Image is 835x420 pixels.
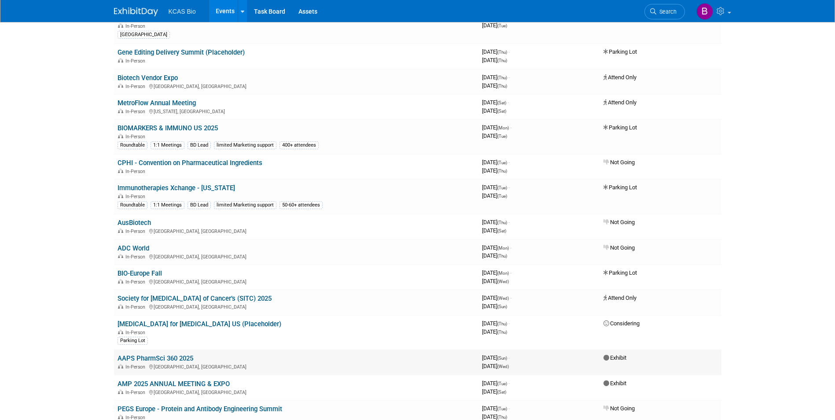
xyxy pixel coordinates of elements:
[118,74,178,82] a: Biotech Vendor Expo
[482,82,507,89] span: [DATE]
[497,279,509,284] span: (Wed)
[497,364,509,369] span: (Wed)
[497,254,507,258] span: (Thu)
[497,134,507,139] span: (Tue)
[482,244,511,251] span: [DATE]
[482,252,507,259] span: [DATE]
[482,99,509,106] span: [DATE]
[482,22,507,29] span: [DATE]
[118,99,196,107] a: MetroFlow Annual Meeting
[118,141,147,149] div: Roundtable
[118,134,123,138] img: In-Person Event
[125,169,148,174] span: In-Person
[497,321,507,326] span: (Thu)
[482,388,506,395] span: [DATE]
[118,388,475,395] div: [GEOGRAPHIC_DATA], [GEOGRAPHIC_DATA]
[482,133,507,139] span: [DATE]
[497,271,509,276] span: (Mon)
[497,304,507,309] span: (Sun)
[497,23,507,28] span: (Tue)
[482,303,507,309] span: [DATE]
[482,124,511,131] span: [DATE]
[510,124,511,131] span: -
[510,244,511,251] span: -
[656,8,677,15] span: Search
[118,184,235,192] a: Immunotherapies Xchange - [US_STATE]
[118,227,475,234] div: [GEOGRAPHIC_DATA], [GEOGRAPHIC_DATA]
[118,304,123,309] img: In-Person Event
[482,57,507,63] span: [DATE]
[603,244,635,251] span: Not Going
[118,303,475,310] div: [GEOGRAPHIC_DATA], [GEOGRAPHIC_DATA]
[497,296,509,301] span: (Wed)
[508,405,510,412] span: -
[482,278,509,284] span: [DATE]
[603,380,626,387] span: Exhibit
[118,82,475,89] div: [GEOGRAPHIC_DATA], [GEOGRAPHIC_DATA]
[118,58,123,63] img: In-Person Event
[508,159,510,166] span: -
[497,228,506,233] span: (Sat)
[497,381,507,386] span: (Tue)
[118,405,282,413] a: PEGS Europe - Protein and Antibody Engineering Summit
[603,159,635,166] span: Not Going
[497,84,507,88] span: (Thu)
[603,354,626,361] span: Exhibit
[508,184,510,191] span: -
[125,364,148,370] span: In-Person
[188,141,211,149] div: BD Lead
[118,23,123,28] img: In-Person Event
[497,109,506,114] span: (Sat)
[482,159,510,166] span: [DATE]
[482,48,510,55] span: [DATE]
[118,31,170,39] div: [GEOGRAPHIC_DATA]
[118,169,123,173] img: In-Person Event
[118,320,281,328] a: [MEDICAL_DATA] for [MEDICAL_DATA] US (Placeholder)
[482,320,510,327] span: [DATE]
[482,354,510,361] span: [DATE]
[497,185,507,190] span: (Tue)
[482,363,509,369] span: [DATE]
[118,390,123,394] img: In-Person Event
[482,405,510,412] span: [DATE]
[497,246,509,251] span: (Mon)
[482,192,507,199] span: [DATE]
[118,244,149,252] a: ADC World
[125,84,148,89] span: In-Person
[603,269,637,276] span: Parking Lot
[125,279,148,285] span: In-Person
[118,279,123,284] img: In-Person Event
[118,254,123,258] img: In-Person Event
[508,74,510,81] span: -
[118,415,123,419] img: In-Person Event
[508,320,510,327] span: -
[125,58,148,64] span: In-Person
[497,415,507,420] span: (Thu)
[214,201,276,209] div: limited Marketing support
[508,219,510,225] span: -
[125,134,148,140] span: In-Person
[497,125,509,130] span: (Mon)
[125,390,148,395] span: In-Person
[603,405,635,412] span: Not Going
[280,141,319,149] div: 400+ attendees
[508,354,510,361] span: -
[118,330,123,334] img: In-Person Event
[169,8,196,15] span: KCAS Bio
[118,337,148,345] div: Parking Lot
[280,201,323,209] div: 50-60+ attendees
[497,356,507,361] span: (Sun)
[497,194,507,199] span: (Tue)
[603,184,637,191] span: Parking Lot
[125,254,148,260] span: In-Person
[125,330,148,335] span: In-Person
[497,406,507,411] span: (Tue)
[118,269,162,277] a: BIO-Europe Fall
[497,75,507,80] span: (Thu)
[603,48,637,55] span: Parking Lot
[125,109,148,114] span: In-Person
[118,194,123,198] img: In-Person Event
[510,295,511,301] span: -
[118,278,475,285] div: [GEOGRAPHIC_DATA], [GEOGRAPHIC_DATA]
[696,3,713,20] img: Bryce Evans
